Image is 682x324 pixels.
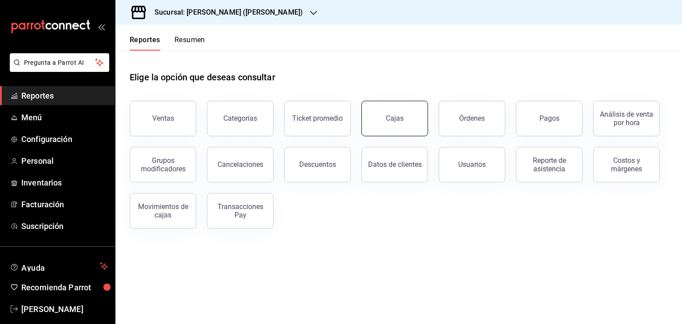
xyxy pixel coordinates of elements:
[207,101,274,136] button: Categorías
[130,36,160,51] button: Reportes
[130,147,196,182] button: Grupos modificadores
[135,156,190,173] div: Grupos modificadores
[6,64,109,74] a: Pregunta a Parrot AI
[21,198,108,210] span: Facturación
[21,281,108,293] span: Recomienda Parrot
[21,220,108,232] span: Suscripción
[130,193,196,229] button: Movimientos de cajas
[21,133,108,145] span: Configuración
[599,110,654,127] div: Análisis de venta por hora
[130,101,196,136] button: Ventas
[386,113,404,124] div: Cajas
[439,147,505,182] button: Usuarios
[24,58,95,67] span: Pregunta a Parrot AI
[147,7,303,18] h3: Sucursal: [PERSON_NAME] ([PERSON_NAME])
[130,71,275,84] h1: Elige la opción que deseas consultar
[218,160,263,169] div: Cancelaciones
[599,156,654,173] div: Costos y márgenes
[223,114,257,122] div: Categorías
[207,147,274,182] button: Cancelaciones
[459,114,485,122] div: Órdenes
[10,53,109,72] button: Pregunta a Parrot AI
[368,160,422,169] div: Datos de clientes
[361,147,428,182] button: Datos de clientes
[130,36,205,51] div: navigation tabs
[458,160,486,169] div: Usuarios
[174,36,205,51] button: Resumen
[21,177,108,189] span: Inventarios
[299,160,336,169] div: Descuentos
[21,303,108,315] span: [PERSON_NAME]
[361,101,428,136] a: Cajas
[135,202,190,219] div: Movimientos de cajas
[439,101,505,136] button: Órdenes
[207,193,274,229] button: Transacciones Pay
[593,147,660,182] button: Costos y márgenes
[21,261,96,272] span: Ayuda
[152,114,174,122] div: Ventas
[292,114,343,122] div: Ticket promedio
[284,147,351,182] button: Descuentos
[522,156,577,173] div: Reporte de asistencia
[98,23,105,30] button: open_drawer_menu
[593,101,660,136] button: Análisis de venta por hora
[516,147,583,182] button: Reporte de asistencia
[21,111,108,123] span: Menú
[284,101,351,136] button: Ticket promedio
[516,101,583,136] button: Pagos
[21,90,108,102] span: Reportes
[21,155,108,167] span: Personal
[539,114,559,122] div: Pagos
[213,202,268,219] div: Transacciones Pay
